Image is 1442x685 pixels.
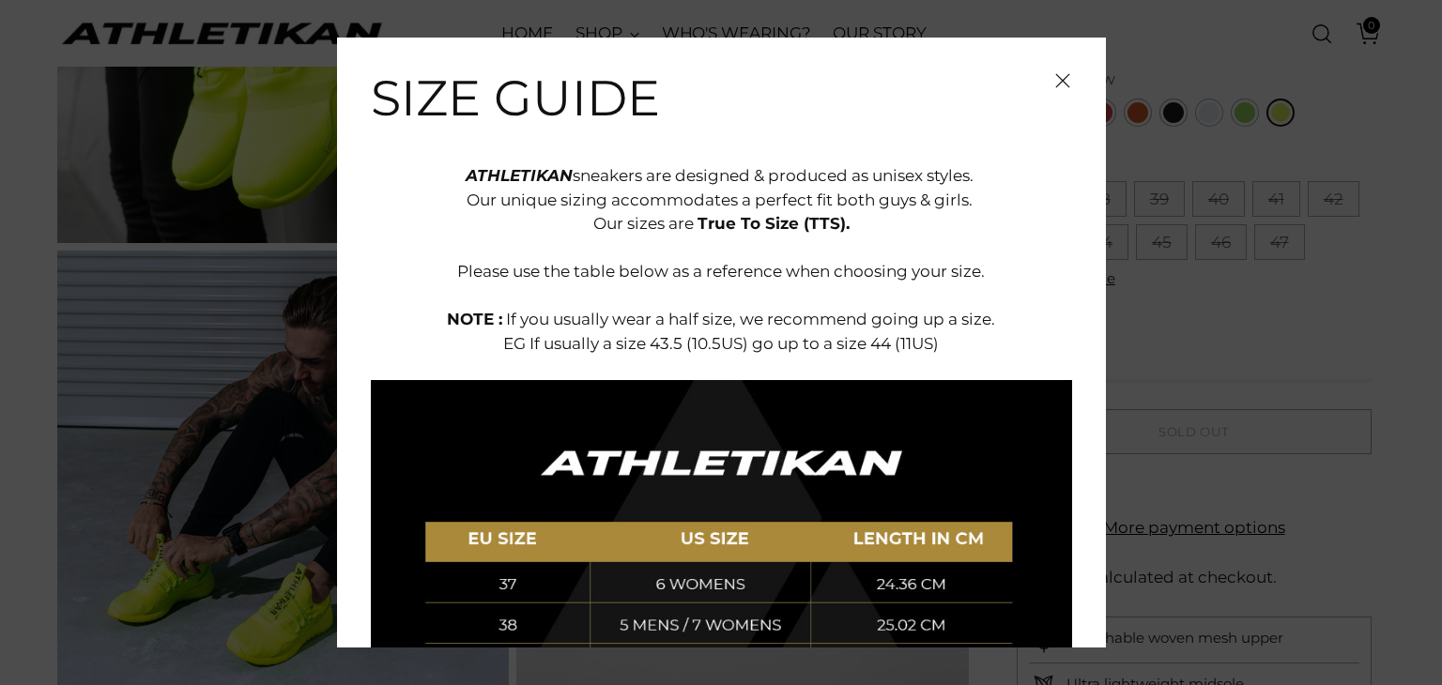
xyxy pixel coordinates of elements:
div: If you usually wear a half size, we recommend going up a size. [371,308,1072,332]
div: sneakers are designed & produced as unisex styles. Our unique sizing accommodates a perfect fit b... [371,141,1072,261]
strong: NOTE : [447,310,502,328]
strong: ATHLETIKAN [466,166,573,185]
div: Please use the table below as a reference when choosing your size. [371,260,1072,308]
button: Close [1053,71,1072,90]
h2: Size Guide [371,71,1072,126]
strong: True To Size (TTS). [698,214,850,233]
